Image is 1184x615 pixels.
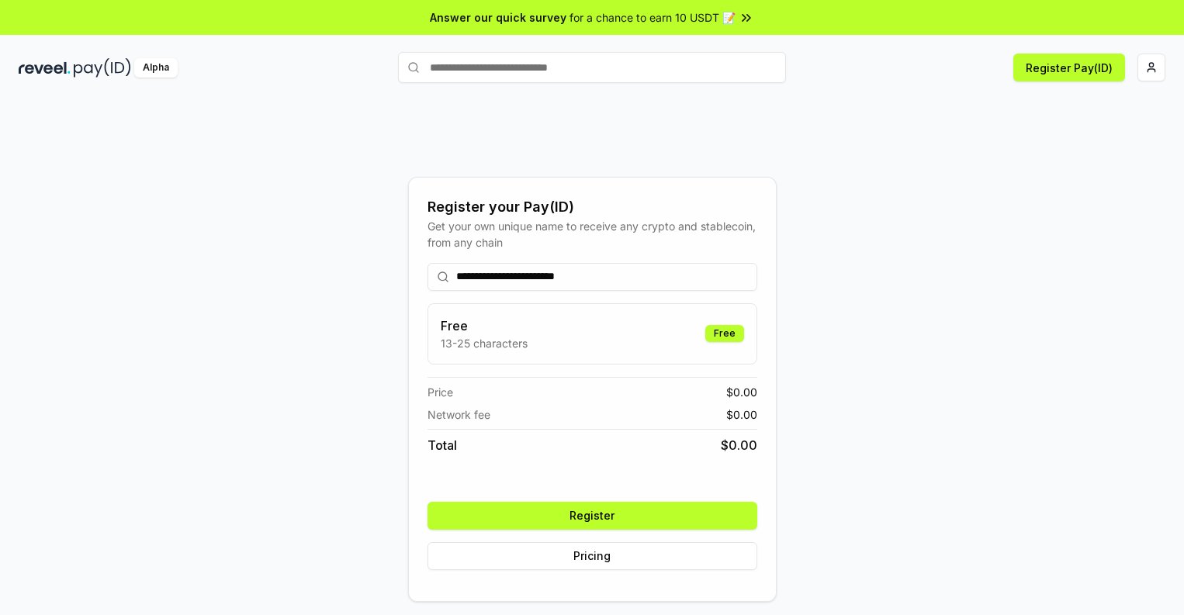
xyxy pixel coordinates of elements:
[428,218,757,250] div: Get your own unique name to receive any crypto and stablecoin, from any chain
[441,335,528,351] p: 13-25 characters
[726,406,757,423] span: $ 0.00
[726,384,757,400] span: $ 0.00
[569,9,736,26] span: for a chance to earn 10 USDT 📝
[428,406,490,423] span: Network fee
[428,542,757,570] button: Pricing
[134,58,178,78] div: Alpha
[428,436,457,454] span: Total
[1013,54,1125,81] button: Register Pay(ID)
[705,325,744,342] div: Free
[721,436,757,454] span: $ 0.00
[74,58,131,78] img: pay_id
[441,316,528,335] h3: Free
[428,196,757,218] div: Register your Pay(ID)
[428,502,757,530] button: Register
[19,58,71,78] img: reveel_dark
[428,384,453,400] span: Price
[430,9,566,26] span: Answer our quick survey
